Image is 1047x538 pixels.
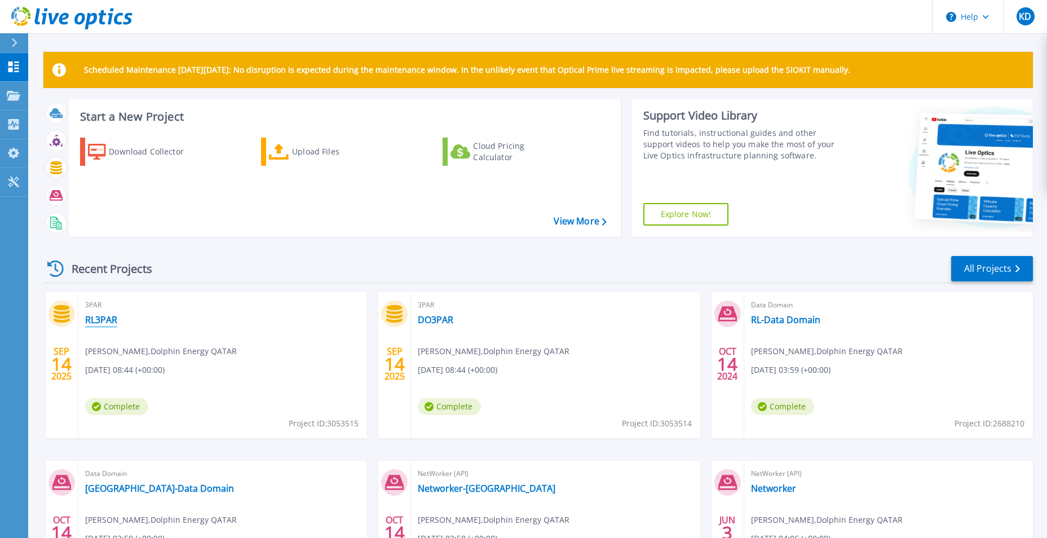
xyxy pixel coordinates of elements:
[443,138,568,166] a: Cloud Pricing Calculator
[643,203,729,226] a: Explore Now!
[722,528,732,537] span: 3
[43,255,167,283] div: Recent Projects
[85,299,360,311] span: 3PAR
[85,514,237,526] span: [PERSON_NAME] , Dolphin Energy QATAR
[385,359,405,369] span: 14
[289,417,359,430] span: Project ID: 3053515
[51,359,72,369] span: 14
[80,111,606,123] h3: Start a New Project
[418,345,569,358] span: [PERSON_NAME] , Dolphin Energy QATAR
[51,528,72,537] span: 14
[261,138,387,166] a: Upload Files
[643,108,847,123] div: Support Video Library
[418,514,569,526] span: [PERSON_NAME] , Dolphin Energy QATAR
[418,398,481,415] span: Complete
[951,256,1033,281] a: All Projects
[554,216,606,227] a: View More
[643,127,847,161] div: Find tutorials, instructional guides and other support videos to help you make the most of your L...
[955,417,1024,430] span: Project ID: 2688210
[751,514,903,526] span: [PERSON_NAME] , Dolphin Energy QATAR
[751,468,1026,480] span: NetWorker (API)
[51,343,72,385] div: SEP 2025
[717,343,738,385] div: OCT 2024
[473,140,563,163] div: Cloud Pricing Calculator
[751,345,903,358] span: [PERSON_NAME] , Dolphin Energy QATAR
[418,299,693,311] span: 3PAR
[717,359,737,369] span: 14
[85,314,117,325] a: RL3PAR
[85,364,165,376] span: [DATE] 08:44 (+00:00)
[85,483,234,494] a: [GEOGRAPHIC_DATA]-Data Domain
[751,364,830,376] span: [DATE] 03:59 (+00:00)
[80,138,206,166] a: Download Collector
[85,468,360,480] span: Data Domain
[418,468,693,480] span: NetWorker (API)
[418,483,555,494] a: Networker-[GEOGRAPHIC_DATA]
[384,343,405,385] div: SEP 2025
[292,140,382,163] div: Upload Files
[418,314,453,325] a: DO3PAR
[385,528,405,537] span: 14
[85,398,148,415] span: Complete
[84,65,850,74] p: Scheduled Maintenance [DATE][DATE]: No disruption is expected during the maintenance window. In t...
[622,417,692,430] span: Project ID: 3053514
[85,345,237,358] span: [PERSON_NAME] , Dolphin Energy QATAR
[418,364,497,376] span: [DATE] 08:44 (+00:00)
[109,140,199,163] div: Download Collector
[751,299,1026,311] span: Data Domain
[751,314,820,325] a: RL-Data Domain
[1019,12,1031,21] span: KD
[751,398,814,415] span: Complete
[751,483,796,494] a: Networker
